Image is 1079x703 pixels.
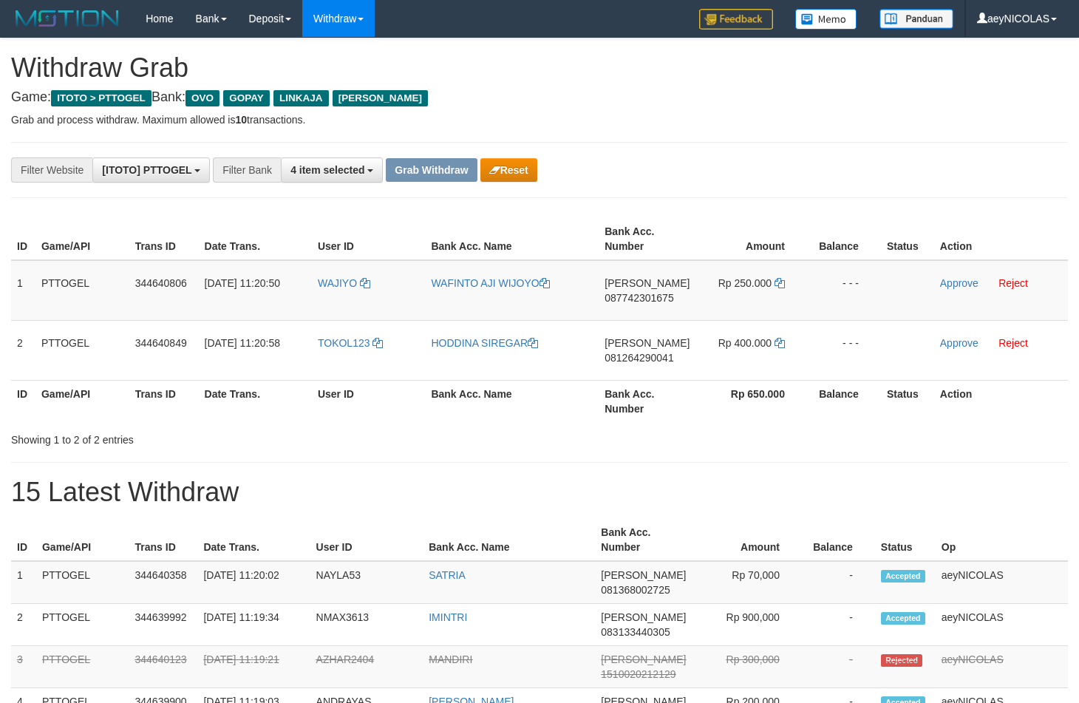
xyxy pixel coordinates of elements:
th: Action [934,218,1068,260]
span: [PERSON_NAME] [605,337,690,349]
a: HODDINA SIREGAR [431,337,538,349]
th: Game/API [36,519,129,561]
th: Amount [692,519,801,561]
span: Rp 400.000 [718,337,772,349]
td: - [802,561,875,604]
td: - - - [807,320,881,380]
td: 2 [11,320,35,380]
th: Balance [807,380,881,422]
th: Status [881,380,934,422]
a: IMINTRI [429,611,467,623]
th: Game/API [35,380,129,422]
span: [PERSON_NAME] [601,653,686,665]
th: Date Trans. [197,519,310,561]
span: WAJIYO [318,277,357,289]
td: NMAX3613 [310,604,423,646]
th: Bank Acc. Number [599,218,695,260]
span: [DATE] 11:20:50 [205,277,280,289]
span: ITOTO > PTTOGEL [51,90,152,106]
td: [DATE] 11:20:02 [197,561,310,604]
span: Copy 087742301675 to clipboard [605,292,673,304]
div: Filter Bank [213,157,281,183]
span: Copy 083133440305 to clipboard [601,626,670,638]
div: Filter Website [11,157,92,183]
a: Approve [940,277,978,289]
td: NAYLA53 [310,561,423,604]
td: Rp 300,000 [692,646,801,688]
p: Grab and process withdraw. Maximum allowed is transactions. [11,112,1068,127]
span: Rejected [881,654,922,667]
td: aeyNICOLAS [936,561,1068,604]
td: AZHAR2404 [310,646,423,688]
span: Accepted [881,570,925,583]
th: Balance [802,519,875,561]
span: 4 item selected [290,164,364,176]
span: LINKAJA [273,90,329,106]
td: PTTOGEL [35,320,129,380]
span: Copy 081368002725 to clipboard [601,584,670,596]
th: Bank Acc. Number [595,519,692,561]
td: 3 [11,646,36,688]
td: - [802,646,875,688]
a: Approve [940,337,978,349]
td: 344640358 [129,561,198,604]
span: Rp 250.000 [718,277,772,289]
span: [PERSON_NAME] [605,277,690,289]
h1: Withdraw Grab [11,53,1068,83]
button: [ITOTO] PTTOGEL [92,157,210,183]
th: Bank Acc. Name [425,380,599,422]
td: 1 [11,260,35,321]
a: Copy 400000 to clipboard [775,337,785,349]
td: 2 [11,604,36,646]
th: Date Trans. [199,218,312,260]
span: TOKOL123 [318,337,370,349]
span: Copy 081264290041 to clipboard [605,352,673,364]
strong: 10 [235,114,247,126]
span: [ITOTO] PTTOGEL [102,164,191,176]
a: TOKOL123 [318,337,383,349]
th: Amount [695,218,807,260]
a: MANDIRI [429,653,472,665]
img: MOTION_logo.png [11,7,123,30]
td: [DATE] 11:19:21 [197,646,310,688]
span: Copy 1510020212129 to clipboard [601,668,675,680]
td: PTTOGEL [35,260,129,321]
a: Reject [998,337,1028,349]
td: aeyNICOLAS [936,646,1068,688]
td: - [802,604,875,646]
span: [DATE] 11:20:58 [205,337,280,349]
span: 344640849 [135,337,187,349]
td: 1 [11,561,36,604]
th: Game/API [35,218,129,260]
th: Trans ID [129,218,199,260]
th: Bank Acc. Number [599,380,695,422]
th: Date Trans. [199,380,312,422]
a: SATRIA [429,569,466,581]
td: 344639992 [129,604,198,646]
button: Reset [480,158,537,182]
div: Showing 1 to 2 of 2 entries [11,427,438,447]
a: Copy 250000 to clipboard [775,277,785,289]
td: [DATE] 11:19:34 [197,604,310,646]
th: User ID [312,380,425,422]
th: ID [11,519,36,561]
span: GOPAY [223,90,270,106]
button: Grab Withdraw [386,158,477,182]
th: Rp 650.000 [695,380,807,422]
img: panduan.png [879,9,953,29]
th: Action [934,380,1068,422]
a: WAFINTO AJI WIJOYO [431,277,549,289]
td: PTTOGEL [36,646,129,688]
th: Balance [807,218,881,260]
th: ID [11,218,35,260]
th: Bank Acc. Name [425,218,599,260]
span: Accepted [881,612,925,625]
td: PTTOGEL [36,561,129,604]
a: Reject [998,277,1028,289]
th: User ID [312,218,425,260]
td: PTTOGEL [36,604,129,646]
button: 4 item selected [281,157,383,183]
span: [PERSON_NAME] [333,90,428,106]
th: Status [875,519,936,561]
img: Button%20Memo.svg [795,9,857,30]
